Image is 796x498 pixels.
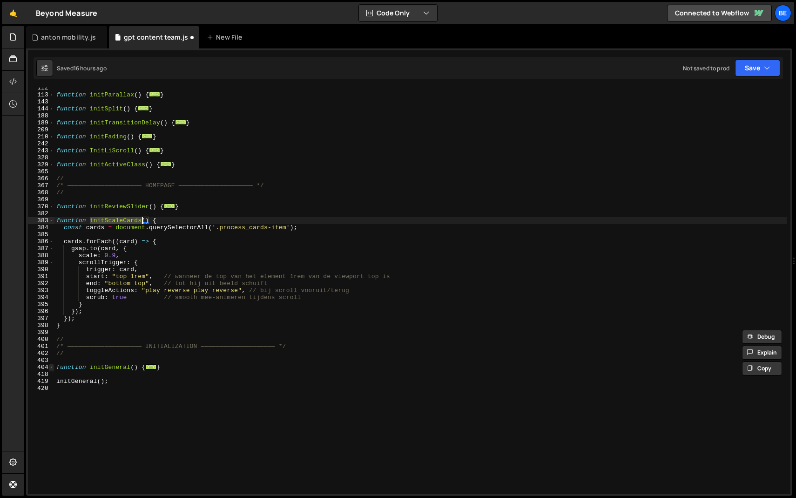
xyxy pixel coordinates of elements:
[28,147,54,154] div: 243
[149,92,160,97] span: ...
[28,385,54,392] div: 420
[28,91,54,98] div: 113
[28,98,54,105] div: 143
[74,64,107,72] div: 16 hours ago
[28,287,54,294] div: 393
[28,252,54,259] div: 388
[775,5,791,21] a: Be
[28,357,54,364] div: 403
[28,315,54,322] div: 397
[145,364,156,369] span: ...
[667,5,772,21] a: Connected to Webflow
[28,126,54,133] div: 209
[28,231,54,238] div: 385
[28,203,54,210] div: 370
[28,329,54,336] div: 399
[28,133,54,140] div: 210
[28,161,54,168] div: 329
[742,362,782,375] button: Copy
[28,196,54,203] div: 369
[28,182,54,189] div: 367
[28,168,54,175] div: 365
[41,33,96,42] div: anton mobility.js
[742,330,782,344] button: Debug
[28,266,54,273] div: 390
[28,280,54,287] div: 392
[36,7,97,19] div: Beyond Measure
[28,217,54,224] div: 383
[57,64,107,72] div: Saved
[28,189,54,196] div: 368
[683,64,729,72] div: Not saved to prod
[28,259,54,266] div: 389
[142,134,153,139] span: ...
[359,5,437,21] button: Code Only
[28,112,54,119] div: 188
[28,175,54,182] div: 366
[28,245,54,252] div: 387
[28,378,54,385] div: 419
[2,2,25,24] a: 🤙
[28,210,54,217] div: 382
[28,350,54,357] div: 402
[164,204,175,209] span: ...
[735,60,780,76] button: Save
[28,238,54,245] div: 386
[28,301,54,308] div: 395
[742,346,782,360] button: Explain
[28,84,54,91] div: 112
[28,119,54,126] div: 189
[28,154,54,161] div: 328
[28,224,54,231] div: 384
[138,106,149,111] span: ...
[28,336,54,343] div: 400
[160,162,171,167] span: ...
[175,120,186,125] span: ...
[28,140,54,147] div: 242
[28,322,54,329] div: 398
[28,343,54,350] div: 401
[28,273,54,280] div: 391
[28,294,54,301] div: 394
[28,371,54,378] div: 418
[207,33,246,42] div: New File
[149,148,160,153] span: ...
[124,33,188,42] div: gpt content team.js
[28,105,54,112] div: 144
[28,308,54,315] div: 396
[28,364,54,371] div: 404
